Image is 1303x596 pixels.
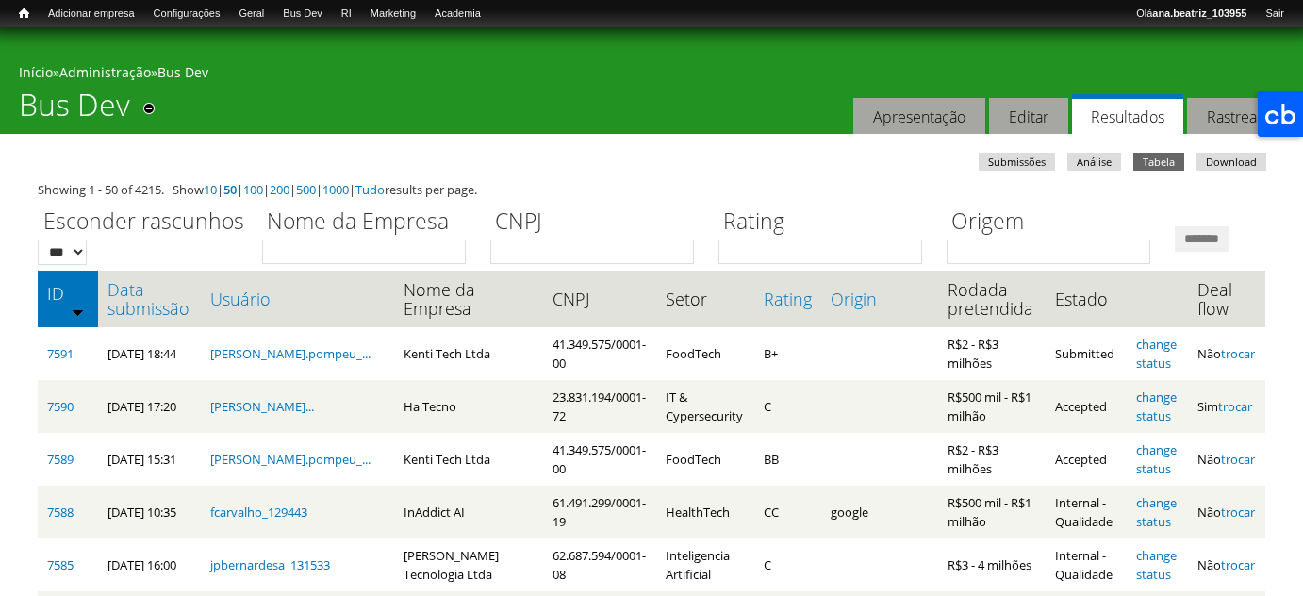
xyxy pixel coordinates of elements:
a: Adicionar empresa [39,5,144,24]
td: FoodTech [656,327,754,380]
td: google [821,486,938,538]
a: trocar [1221,504,1255,521]
a: 7591 [47,345,74,362]
td: 23.831.194/0001-72 [543,380,656,433]
a: Rating [764,290,812,308]
a: Rastrear [1187,98,1282,135]
td: Não [1188,486,1265,538]
label: Nome da Empresa [262,206,478,240]
td: [DATE] 16:00 [98,538,201,591]
a: trocar [1218,398,1252,415]
td: Kenti Tech Ltda [394,327,543,380]
a: Configurações [144,5,230,24]
a: 100 [243,181,263,198]
th: Nome da Empresa [394,271,543,327]
td: HealthTech [656,486,754,538]
td: [PERSON_NAME] Tecnologia Ltda [394,538,543,591]
label: Esconder rascunhos [38,206,250,240]
a: Administração [59,63,151,81]
a: 7589 [47,451,74,468]
a: Data submissão [107,280,191,318]
a: Tudo [355,181,385,198]
a: 7588 [47,504,74,521]
label: Origem [947,206,1163,240]
div: Showing 1 - 50 of 4215. Show | | | | | | results per page. [38,180,1265,199]
td: 41.349.575/0001-00 [543,433,656,486]
a: change status [1136,389,1177,424]
a: Tabela [1133,153,1184,171]
td: CC [754,486,821,538]
label: CNPJ [490,206,706,240]
td: C [754,380,821,433]
a: 50 [223,181,237,198]
td: R$2 - R$3 milhões [938,327,1046,380]
strong: ana.beatriz_103955 [1152,8,1246,19]
div: » » [19,63,1284,87]
td: R$3 - 4 milhões [938,538,1046,591]
a: trocar [1221,451,1255,468]
td: 61.491.299/0001-19 [543,486,656,538]
td: R$500 mil - R$1 milhão [938,380,1046,433]
a: ID [47,284,89,303]
a: Origin [831,290,929,308]
a: [PERSON_NAME].pompeu_... [210,451,371,468]
td: BB [754,433,821,486]
td: Não [1188,433,1265,486]
a: 500 [296,181,316,198]
a: Resultados [1072,94,1183,135]
a: trocar [1221,345,1255,362]
td: [DATE] 15:31 [98,433,201,486]
td: Sim [1188,380,1265,433]
td: Accepted [1046,433,1127,486]
a: Sair [1256,5,1294,24]
a: Submissões [979,153,1055,171]
a: 7590 [47,398,74,415]
td: FoodTech [656,433,754,486]
td: Não [1188,538,1265,591]
img: ordem crescente [72,306,84,318]
td: Internal - Qualidade [1046,486,1127,538]
a: 200 [270,181,289,198]
a: 10 [204,181,217,198]
td: Ha Tecno [394,380,543,433]
td: B+ [754,327,821,380]
td: Submitted [1046,327,1127,380]
a: 7585 [47,556,74,573]
td: C [754,538,821,591]
a: change status [1136,547,1177,583]
td: InAddict AI [394,486,543,538]
th: Setor [656,271,754,327]
th: CNPJ [543,271,656,327]
a: Bus Dev [157,63,208,81]
a: fcarvalho_129443 [210,504,307,521]
label: Rating [718,206,934,240]
a: Oláana.beatriz_103955 [1127,5,1256,24]
td: 41.349.575/0001-00 [543,327,656,380]
a: Análise [1067,153,1121,171]
a: trocar [1221,556,1255,573]
h1: Bus Dev [19,87,130,134]
a: Início [19,63,53,81]
td: Accepted [1046,380,1127,433]
a: change status [1136,494,1177,530]
a: Início [9,5,39,23]
td: 62.687.594/0001-08 [543,538,656,591]
td: Não [1188,327,1265,380]
a: Download [1196,153,1266,171]
td: Internal - Qualidade [1046,538,1127,591]
td: [DATE] 18:44 [98,327,201,380]
span: Início [19,7,29,20]
a: 1000 [322,181,349,198]
a: jpbernardesa_131533 [210,556,330,573]
a: change status [1136,441,1177,477]
a: Marketing [361,5,425,24]
a: RI [332,5,361,24]
a: change status [1136,336,1177,372]
a: [PERSON_NAME]... [210,398,314,415]
a: Bus Dev [273,5,332,24]
th: Estado [1046,271,1127,327]
th: Deal flow [1188,271,1265,327]
td: R$2 - R$3 milhões [938,433,1046,486]
td: R$500 mil - R$1 milhão [938,486,1046,538]
th: Rodada pretendida [938,271,1046,327]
